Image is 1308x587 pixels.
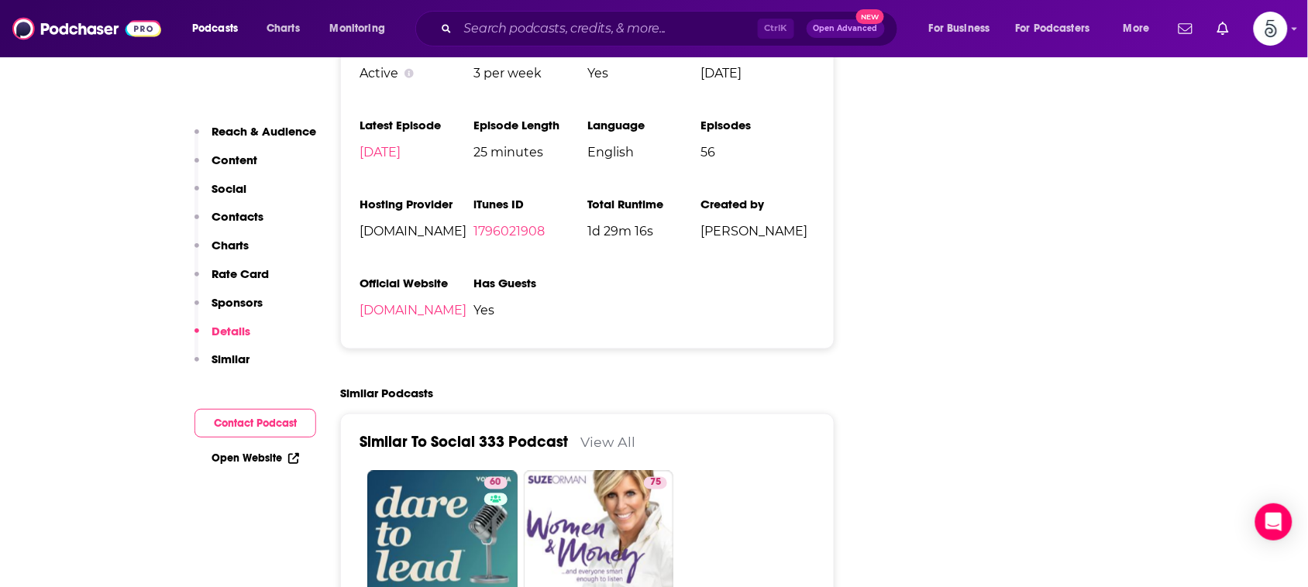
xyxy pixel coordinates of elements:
[212,209,263,224] p: Contacts
[212,181,246,196] p: Social
[1006,16,1113,41] button: open menu
[340,386,433,401] h2: Similar Podcasts
[12,14,161,43] img: Podchaser - Follow, Share and Rate Podcasts
[194,324,250,352] button: Details
[473,145,587,160] span: 25 minutes
[194,209,263,238] button: Contacts
[360,66,473,81] div: Active
[701,66,815,81] span: [DATE]
[212,124,316,139] p: Reach & Audience
[701,224,815,239] span: [PERSON_NAME]
[194,181,246,210] button: Social
[473,276,587,290] h3: Has Guests
[580,434,635,451] a: View All
[473,118,587,132] h3: Episode Length
[1254,12,1288,46] img: User Profile
[360,118,473,132] h3: Latest Episode
[212,295,263,310] p: Sponsors
[1016,18,1090,39] span: For Podcasters
[701,118,815,132] h3: Episodes
[814,25,878,33] span: Open Advanced
[1255,503,1293,541] div: Open Intercom Messenger
[360,433,568,452] a: Similar To Social 333 Podcast
[490,475,501,491] span: 60
[644,477,667,489] a: 75
[458,16,758,41] input: Search podcasts, credits, & more...
[1254,12,1288,46] span: Logged in as Spiral5-G2
[587,197,701,211] h3: Total Runtime
[256,16,309,41] a: Charts
[194,295,263,324] button: Sponsors
[360,276,473,290] h3: Official Website
[212,451,299,465] a: Open Website
[194,352,250,380] button: Similar
[587,66,701,81] span: Yes
[330,18,385,39] span: Monitoring
[1124,18,1150,39] span: More
[212,238,249,252] p: Charts
[484,477,508,489] a: 60
[212,266,269,281] p: Rate Card
[701,197,815,211] h3: Created by
[1172,15,1199,42] a: Show notifications dropdown
[929,18,990,39] span: For Business
[194,238,249,266] button: Charts
[473,224,545,239] a: 1796021908
[360,303,466,318] a: [DOMAIN_NAME]
[856,9,884,24] span: New
[212,324,250,338] p: Details
[473,303,587,318] span: Yes
[360,145,401,160] a: [DATE]
[587,224,701,239] span: 1d 29m 16s
[212,352,250,366] p: Similar
[360,197,473,211] h3: Hosting Provider
[192,18,238,39] span: Podcasts
[360,224,473,239] span: [DOMAIN_NAME]
[194,409,316,438] button: Contact Podcast
[181,16,258,41] button: open menu
[1254,12,1288,46] button: Show profile menu
[587,145,701,160] span: English
[1211,15,1235,42] a: Show notifications dropdown
[473,197,587,211] h3: iTunes ID
[194,266,269,295] button: Rate Card
[194,153,257,181] button: Content
[430,11,913,46] div: Search podcasts, credits, & more...
[758,19,794,39] span: Ctrl K
[650,475,661,491] span: 75
[807,19,885,38] button: Open AdvancedNew
[587,118,701,132] h3: Language
[212,153,257,167] p: Content
[701,145,815,160] span: 56
[319,16,405,41] button: open menu
[194,124,316,153] button: Reach & Audience
[473,66,587,81] span: 3 per week
[1113,16,1169,41] button: open menu
[267,18,300,39] span: Charts
[918,16,1010,41] button: open menu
